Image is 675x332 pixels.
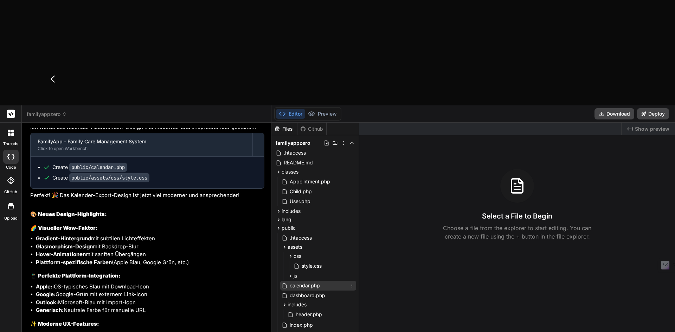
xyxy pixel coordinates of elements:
[288,301,307,308] span: includes
[52,164,127,171] div: Create
[635,125,669,132] span: Show preview
[289,197,311,206] span: User.php
[283,149,307,157] span: .htaccess
[301,262,322,270] span: style.css
[36,243,264,251] li: mit Backdrop-Blur
[36,243,93,250] strong: Glasmorphism-Design
[282,224,296,232] span: public
[3,141,18,147] label: threads
[36,291,264,299] li: Google-Grün mit externem Link-Icon
[36,291,56,298] strong: Google:
[289,234,313,242] span: .htaccess
[36,299,58,306] strong: Outlook:
[30,191,264,200] p: Perfekt! 🎉 Das Kalender-Export-Design ist jetzt viel moderner und ansprechender!
[36,307,64,313] strong: Generisch:
[38,138,245,145] div: FamilyApp - Family Care Management System
[30,211,107,217] strong: 🎨 Neues Design-Highlights:
[69,163,127,172] code: public/calendar.php
[282,168,298,175] span: classes
[31,133,252,156] button: FamilyApp - Family Care Management SystemClick to open Workbench
[36,235,264,243] li: mit subtilen Lichteffekten
[282,208,301,215] span: includes
[295,310,323,319] span: header.php
[276,139,310,147] span: familyappzero
[36,299,264,307] li: Microsoft-Blau mit Import-Icon
[438,224,596,241] p: Choose a file from the explorer to start editing. You can create a new file using the + button in...
[36,283,264,291] li: iOS-typisches Blau mit Download-Icon
[36,306,264,314] li: Neutrale Farbe für manuelle URL
[271,125,297,132] div: Files
[283,158,314,167] span: README.md
[36,259,264,267] li: (Apple Blau, Google Grün, etc.)
[36,235,91,242] strong: Gradient-Hintergrund
[4,215,18,221] label: Upload
[30,320,99,327] strong: ✨ Moderne UX-Features:
[36,251,86,258] strong: Hover-Animationen
[289,321,314,329] span: index.php
[637,108,669,119] button: Deploy
[294,272,297,279] span: js
[27,111,67,118] span: familyappzero
[6,164,16,170] label: code
[289,177,331,186] span: Appointment.php
[69,173,149,182] code: public/assets/css/style.css
[30,272,121,279] strong: 📱 Perfekte Plattform-Integration:
[294,253,301,260] span: css
[36,250,264,259] li: mit sanften Übergängen
[297,125,326,132] div: Github
[30,224,98,231] strong: 🌈 Visueller Wow-Faktor:
[289,291,326,300] span: dashboard.php
[4,189,17,195] label: GitHub
[36,259,112,266] strong: Plattform-spezifische Farben
[289,187,313,196] span: Child.php
[288,243,302,250] span: assets
[36,283,52,290] strong: Apple:
[594,108,634,119] button: Download
[482,211,552,221] h3: Select a File to Begin
[289,281,321,290] span: calendar.php
[38,146,245,151] div: Click to open Workbench
[52,174,149,181] div: Create
[276,109,305,119] button: Editor
[282,216,291,223] span: lang
[305,109,340,119] button: Preview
